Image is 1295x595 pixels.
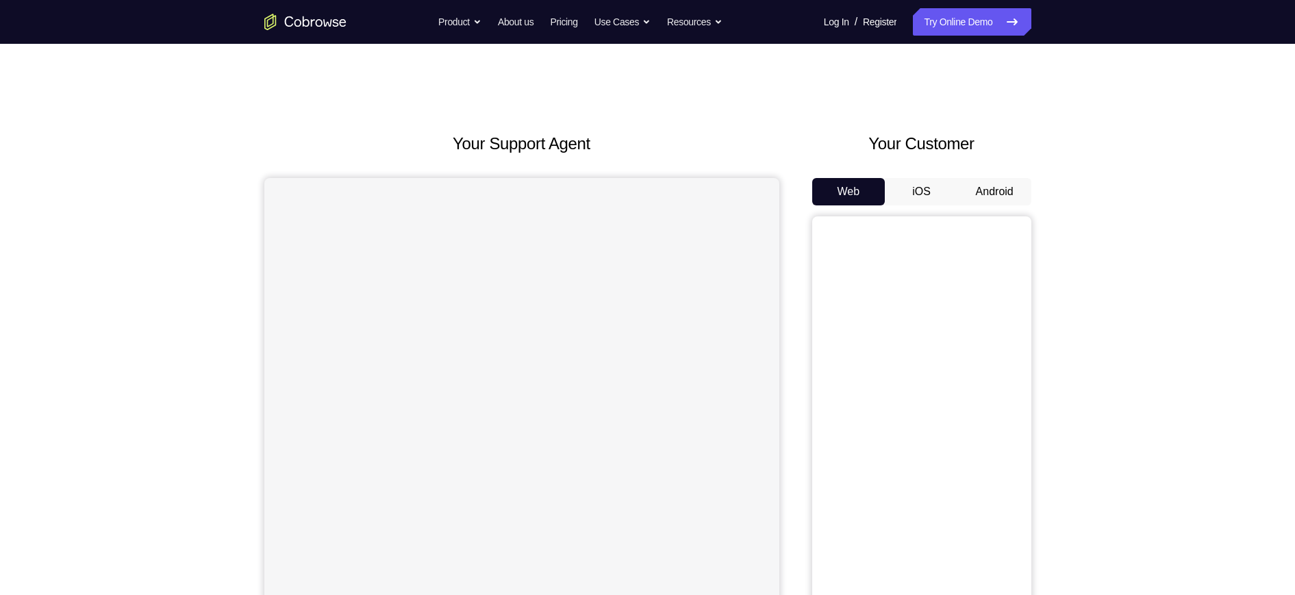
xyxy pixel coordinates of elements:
h2: Your Customer [812,131,1031,156]
a: Log In [824,8,849,36]
button: Product [438,8,481,36]
button: iOS [885,178,958,205]
span: / [855,14,857,30]
a: Register [863,8,896,36]
a: Try Online Demo [913,8,1031,36]
a: About us [498,8,533,36]
button: Android [958,178,1031,205]
button: Use Cases [594,8,651,36]
h2: Your Support Agent [264,131,779,156]
a: Go to the home page [264,14,347,30]
a: Pricing [550,8,577,36]
button: Resources [667,8,722,36]
button: Web [812,178,885,205]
